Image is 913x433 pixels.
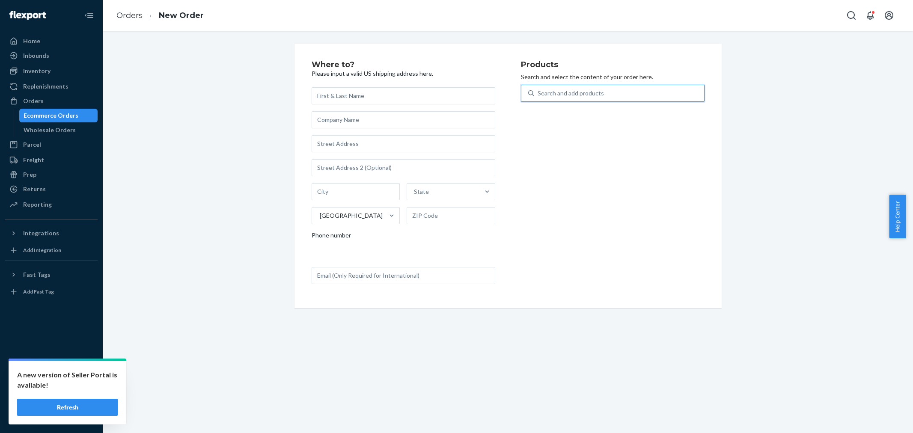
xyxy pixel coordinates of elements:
input: Email (Only Required for International) [312,267,495,284]
button: Give Feedback [5,409,98,423]
a: Inbounds [5,49,98,62]
div: Integrations [23,229,59,237]
button: Refresh [17,399,118,416]
div: Fast Tags [23,270,51,279]
a: Parcel [5,138,98,151]
a: Returns [5,182,98,196]
a: Wholesale Orders [19,123,98,137]
span: Phone number [312,231,351,243]
div: Add Fast Tag [23,288,54,295]
p: A new version of Seller Portal is available! [17,370,118,390]
div: Replenishments [23,82,68,91]
div: Wholesale Orders [24,126,76,134]
h2: Products [521,61,705,69]
input: ZIP Code [407,207,495,224]
h2: Where to? [312,61,495,69]
a: Prep [5,168,98,181]
input: First & Last Name [312,87,495,104]
a: Help Center [5,394,98,408]
div: Ecommerce Orders [24,111,78,120]
a: Ecommerce Orders [19,109,98,122]
div: Home [23,37,40,45]
input: City [312,183,400,200]
input: Street Address 2 (Optional) [312,159,495,176]
div: Inbounds [23,51,49,60]
a: Settings [5,365,98,379]
button: Fast Tags [5,268,98,282]
a: Orders [116,11,143,20]
a: New Order [159,11,204,20]
div: Freight [23,156,44,164]
button: Open notifications [862,7,879,24]
div: [GEOGRAPHIC_DATA] [320,211,383,220]
a: Orders [5,94,98,108]
a: Replenishments [5,80,98,93]
input: [GEOGRAPHIC_DATA] [319,211,320,220]
button: Integrations [5,226,98,240]
a: Inventory [5,64,98,78]
div: Inventory [23,67,51,75]
a: Home [5,34,98,48]
button: Open Search Box [843,7,860,24]
p: Search and select the content of your order here. [521,73,705,81]
input: Company Name [312,111,495,128]
button: Close Navigation [80,7,98,24]
a: Reporting [5,198,98,211]
ol: breadcrumbs [110,3,211,28]
div: Returns [23,185,46,193]
div: Search and add products [538,89,604,98]
img: Flexport logo [9,11,46,20]
button: Help Center [889,195,906,238]
button: Talk to Support [5,380,98,394]
a: Add Integration [5,243,98,257]
div: Add Integration [23,246,61,254]
div: Orders [23,97,44,105]
input: Street Address [312,135,495,152]
div: Reporting [23,200,52,209]
p: Please input a valid US shipping address here. [312,69,495,78]
div: State [414,187,429,196]
div: Parcel [23,140,41,149]
a: Freight [5,153,98,167]
iframe: Opens a widget where you can chat to one of our agents [859,407,904,429]
a: Add Fast Tag [5,285,98,299]
button: Open account menu [880,7,898,24]
div: Prep [23,170,36,179]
